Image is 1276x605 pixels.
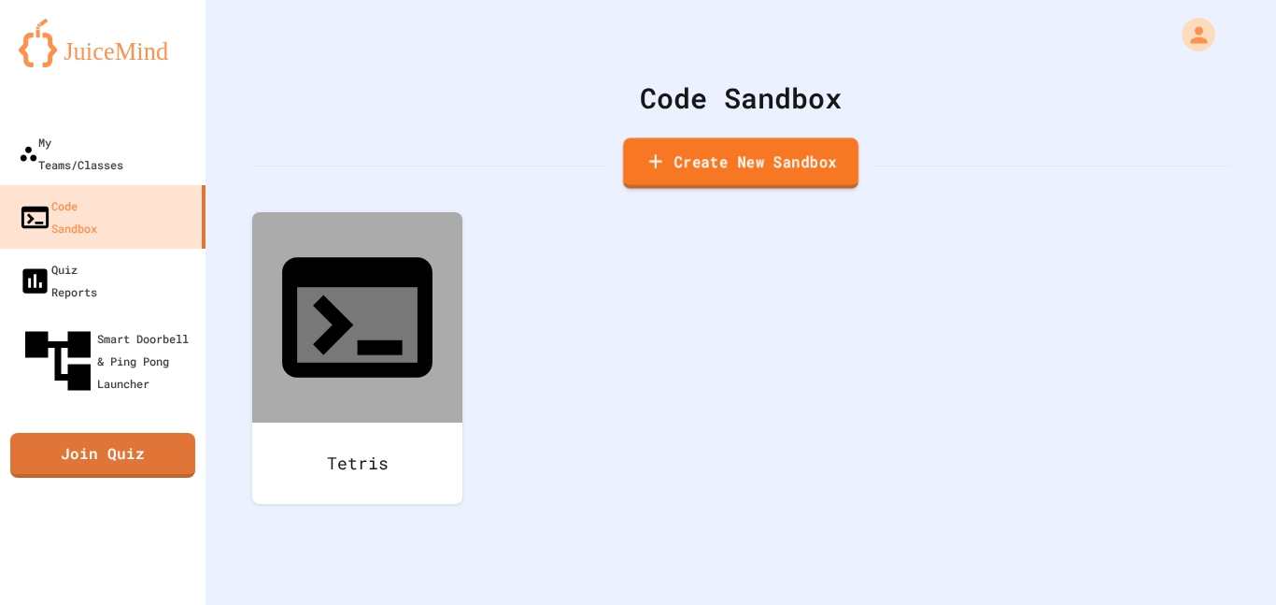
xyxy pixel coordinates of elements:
[19,19,187,67] img: logo-orange.svg
[1162,13,1220,56] div: My Account
[19,322,198,400] div: Smart Doorbell & Ping Pong Launcher
[19,258,97,303] div: Quiz Reports
[252,423,462,504] div: Tetris
[252,77,1229,119] div: Code Sandbox
[623,137,858,189] a: Create New Sandbox
[10,433,195,478] a: Join Quiz
[19,131,123,176] div: My Teams/Classes
[19,194,97,239] div: Code Sandbox
[252,212,462,504] a: Tetris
